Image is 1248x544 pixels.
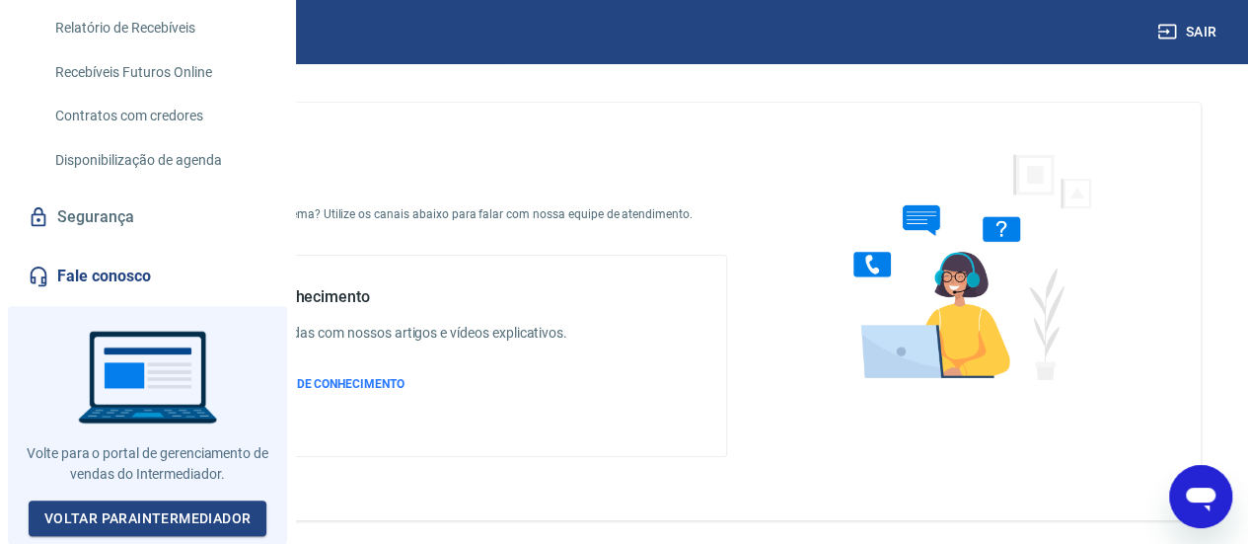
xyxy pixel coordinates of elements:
[47,96,271,136] a: Contratos com credores
[110,205,727,223] p: Está com alguma dúvida ou problema? Utilize os canais abaixo para falar com nossa equipe de atend...
[209,287,567,307] h5: Base de conhecimento
[209,377,404,391] span: ACESSAR BASE DE CONHECIMENTO
[29,501,267,537] a: Voltar paraIntermediador
[1153,14,1224,50] button: Sair
[209,375,567,393] a: ACESSAR BASE DE CONHECIMENTO
[47,140,271,181] a: Disponibilização de agenda
[814,134,1114,398] img: Fale conosco
[110,166,727,190] h4: Fale conosco
[24,255,271,298] a: Fale conosco
[209,323,567,344] h6: Tire suas dúvidas com nossos artigos e vídeos explicativos.
[1169,465,1232,528] iframe: Button to launch messaging window, conversation in progress
[24,195,271,239] a: Segurança
[47,8,271,48] a: Relatório de Recebíveis
[47,52,271,93] a: Recebíveis Futuros Online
